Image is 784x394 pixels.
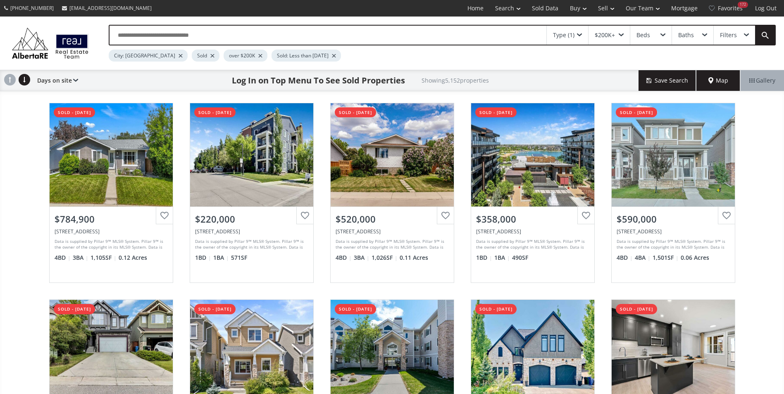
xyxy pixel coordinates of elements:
div: $358,000 [476,213,589,225]
div: $520,000 [336,213,449,225]
div: Type (1) [553,32,574,38]
div: Data is supplied by Pillar 9™ MLS® System. Pillar 9™ is the owner of the copyright in its MLS® Sy... [55,238,166,251]
div: Data is supplied by Pillar 9™ MLS® System. Pillar 9™ is the owner of the copyright in its MLS® Sy... [195,238,306,251]
div: City: [GEOGRAPHIC_DATA] [109,50,188,62]
div: 10329 Cityscape Drive NE, Calgary, AB T3N 1E2 [617,228,730,235]
span: 0.12 Acres [119,254,147,262]
div: Days on site [33,70,78,91]
div: Baths [678,32,694,38]
div: 10223 Wapiti Drive SE, Calgary, AB T2J 1J3 [55,228,168,235]
div: Gallery [740,70,784,91]
span: 3 BA [354,254,369,262]
img: Logo [8,26,92,61]
span: 1 BA [213,254,229,262]
span: 4 BA [635,254,651,262]
div: $200K+ [595,32,615,38]
span: 1 BD [476,254,492,262]
div: Beds [636,32,650,38]
span: 1,026 SF [372,254,398,262]
div: 4307 Dovercrest Drive SE, Calgary, AB T2B 1X6 [336,228,449,235]
span: 3 BA [73,254,88,262]
div: Map [696,70,740,91]
div: Sold: Less than [DATE] [272,50,341,62]
div: over $200K [224,50,267,62]
div: 122 Mahogany Centre SE #508, Calgary, AB T2M 1J3 [476,228,589,235]
span: 4 BD [617,254,633,262]
div: Sold [192,50,219,62]
div: Data is supplied by Pillar 9™ MLS® System. Pillar 9™ is the owner of the copyright in its MLS® Sy... [617,238,728,251]
div: $220,000 [195,213,308,225]
span: 4 BD [55,254,71,262]
div: $784,900 [55,213,168,225]
a: sold - [DATE]$520,000[STREET_ADDRESS]Data is supplied by Pillar 9™ MLS® System. Pillar 9™ is the ... [322,95,462,291]
span: 1 BA [494,254,510,262]
span: 1,105 SF [91,254,117,262]
h2: Showing 5,152 properties [422,77,489,83]
a: sold - [DATE]$784,900[STREET_ADDRESS]Data is supplied by Pillar 9™ MLS® System. Pillar 9™ is the ... [41,95,181,291]
a: sold - [DATE]$590,000[STREET_ADDRESS]Data is supplied by Pillar 9™ MLS® System. Pillar 9™ is the ... [603,95,743,291]
div: Data is supplied by Pillar 9™ MLS® System. Pillar 9™ is the owner of the copyright in its MLS® Sy... [476,238,587,251]
span: 571 SF [231,254,247,262]
span: 0.06 Acres [681,254,709,262]
span: 0.11 Acres [400,254,428,262]
span: 1 BD [195,254,211,262]
div: 172 [738,2,748,8]
div: 755 Copperpond Boulevard SE #1108, Calgary, AB T2Z 4R2 [195,228,308,235]
span: Gallery [749,76,775,85]
h1: Log In on Top Menu To See Sold Properties [232,75,405,86]
span: [PHONE_NUMBER] [10,5,54,12]
div: Filters [720,32,737,38]
button: Save Search [639,70,696,91]
span: 1,501 SF [653,254,679,262]
span: 490 SF [512,254,528,262]
div: Data is supplied by Pillar 9™ MLS® System. Pillar 9™ is the owner of the copyright in its MLS® Sy... [336,238,447,251]
a: sold - [DATE]$358,000[STREET_ADDRESS]Data is supplied by Pillar 9™ MLS® System. Pillar 9™ is the ... [462,95,603,291]
span: [EMAIL_ADDRESS][DOMAIN_NAME] [69,5,152,12]
span: 4 BD [336,254,352,262]
span: Map [708,76,728,85]
a: sold - [DATE]$220,000[STREET_ADDRESS]Data is supplied by Pillar 9™ MLS® System. Pillar 9™ is the ... [181,95,322,291]
div: $590,000 [617,213,730,225]
a: [EMAIL_ADDRESS][DOMAIN_NAME] [58,0,156,16]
